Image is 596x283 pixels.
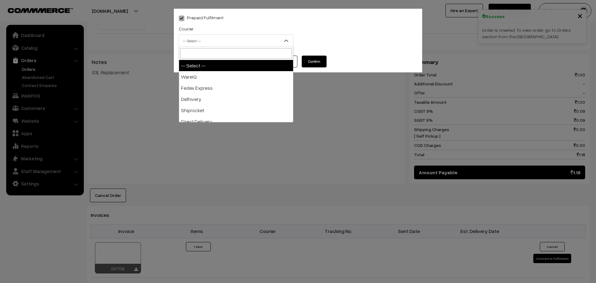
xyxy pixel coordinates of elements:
[179,94,293,105] li: Delhivery
[179,34,293,47] span: -- Select --
[302,56,327,67] button: Confirm
[179,25,194,32] label: Courier
[179,35,293,46] span: -- Select --
[179,14,223,21] label: Prepaid Fulfilment
[179,60,293,71] li: -- Select --
[179,82,293,94] li: Fedex Express
[179,71,293,82] li: WareIQ
[179,116,293,127] li: Direct Delivery
[179,105,293,116] li: Shiprocket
